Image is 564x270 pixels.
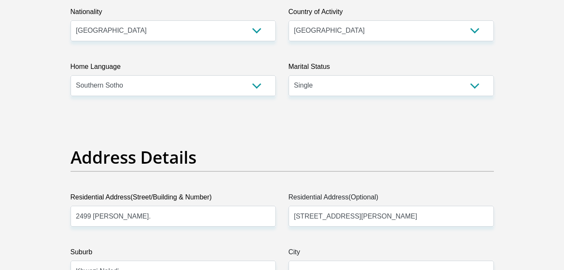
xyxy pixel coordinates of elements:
[289,247,494,261] label: City
[289,192,494,206] label: Residential Address(Optional)
[71,192,276,206] label: Residential Address(Street/Building & Number)
[71,7,276,20] label: Nationality
[71,147,494,168] h2: Address Details
[71,206,276,227] input: Valid residential address
[289,7,494,20] label: Country of Activity
[71,247,276,261] label: Suburb
[71,62,276,75] label: Home Language
[289,206,494,227] input: Address line 2 (Optional)
[289,62,494,75] label: Marital Status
